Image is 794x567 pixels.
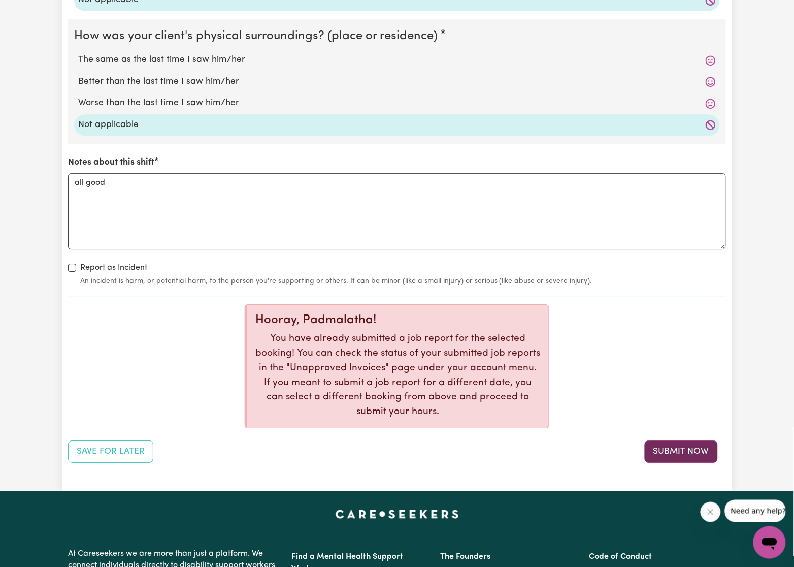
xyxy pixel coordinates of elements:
iframe: Message from company [725,500,786,522]
label: The same as the last time I saw him/her [78,53,716,67]
a: Careseekers home page [336,510,459,518]
small: An incident is harm, or potential harm, to the person you're supporting or others. It can be mino... [80,276,726,287]
span: Need any help? [6,7,61,15]
a: The Founders [440,553,490,561]
legend: How was your client's physical surroundings? (place or residence) [74,27,442,45]
button: Save your job report [68,440,153,463]
iframe: Close message [701,502,721,522]
label: Better than the last time I saw him/her [78,75,716,88]
button: Submit your job report [645,440,718,463]
label: Notes about this shift [68,156,154,169]
textarea: all good [68,173,726,249]
a: Code of Conduct [589,553,652,561]
p: You have already submitted a job report for the selected booking! You can check the status of you... [255,332,541,420]
label: Report as Incident [80,262,147,274]
label: Worse than the last time I saw him/her [78,97,716,110]
label: Not applicable [78,118,716,132]
iframe: Button to launch messaging window [753,526,786,559]
div: Hooray, Padmalatha! [255,313,541,328]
